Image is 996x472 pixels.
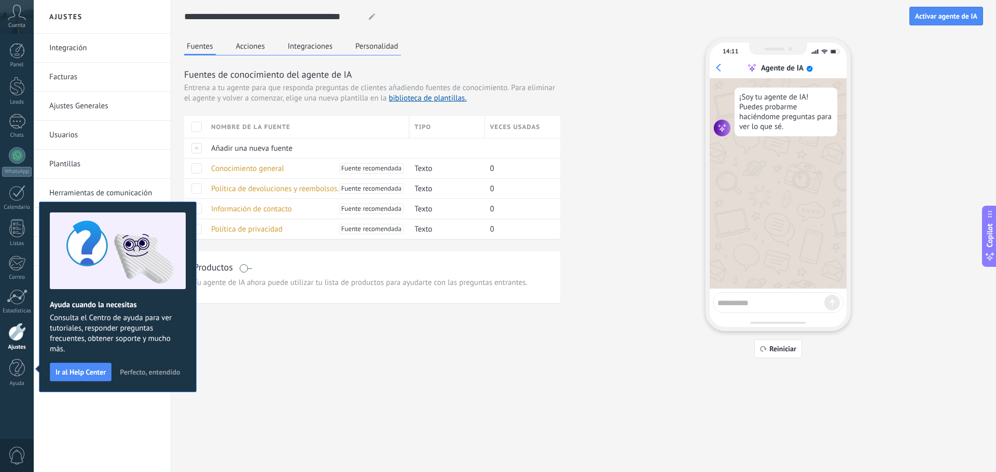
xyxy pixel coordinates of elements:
span: Información de contacto [211,204,292,214]
span: Política de devoluciones y reembolsos. [211,184,339,194]
a: Facturas [49,63,160,92]
div: Política de devoluciones y reembolsos. [206,179,404,198]
span: Perfecto, entendido [120,368,180,376]
button: Personalidad [353,38,401,54]
span: Fuente recomendada [341,183,402,194]
div: Conocimiento general [206,159,404,178]
span: Copilot [985,223,995,247]
div: Agente de IA [761,63,804,73]
span: Texto [414,204,432,214]
a: Ajustes Generales [49,92,160,121]
div: Texto [409,159,480,178]
span: Texto [414,184,432,194]
span: Texto [414,224,432,234]
a: Herramientas de comunicación [49,179,160,208]
div: ¡Soy tu agente de IA! Puedes probarme haciéndome preguntas para ver lo que sé. [735,88,837,136]
button: Perfecto, entendido [115,364,185,380]
a: biblioteca de plantillas. [389,93,466,103]
span: 0 [490,184,494,194]
div: WhatsApp [2,167,32,177]
div: Correo [2,274,32,281]
div: Política de privacidad [206,219,404,239]
span: 0 [490,224,494,234]
span: Reiniciar [769,345,796,352]
a: Plantillas [49,150,160,179]
button: Activar agente de IA [909,7,983,25]
li: Herramientas de comunicación [34,179,171,208]
div: Texto [409,199,480,219]
div: Estadísticas [2,308,32,314]
button: Ir al Help Center [50,363,112,381]
li: Usuarios [34,121,171,150]
span: Cuenta [8,22,25,29]
div: Leads [2,99,32,106]
span: Fuente recomendada [341,204,402,214]
img: agent icon [714,120,730,136]
span: Política de privacidad [211,224,283,234]
button: Acciones [233,38,268,54]
span: Para eliminar el agente y volver a comenzar, elige una nueva plantilla en la [184,83,555,103]
span: 0 [490,164,494,174]
div: 0 [485,199,553,219]
h2: Ayuda cuando la necesitas [50,300,186,310]
div: 0 [485,179,553,198]
span: 0 [490,204,494,214]
span: Añadir una nueva fuente [211,144,293,153]
div: Listas [2,240,32,247]
span: Texto [414,164,432,174]
h3: Productos [193,261,233,274]
h3: Fuentes de conocimiento del agente de IA [184,68,560,81]
a: Usuarios [49,121,160,150]
div: 0 [485,159,553,178]
span: Tu agente de IA ahora puede utilizar tu lista de productos para ayudarte con las preguntas entran... [193,278,551,288]
button: Fuentes [184,38,216,55]
span: Fuente recomendada [341,224,402,234]
div: Texto [409,219,480,239]
span: Consulta el Centro de ayuda para ver tutoriales, responder preguntas frecuentes, obtener soporte ... [50,313,186,354]
div: Veces usadas [485,116,561,138]
div: Nombre de la fuente [206,116,409,138]
div: 0 [485,219,553,239]
li: Facturas [34,63,171,92]
div: Calendario [2,204,32,211]
div: Chats [2,132,32,139]
span: Fuente recomendada [341,163,402,174]
div: Ajustes [2,344,32,351]
button: Integraciones [285,38,336,54]
div: Panel [2,62,32,68]
li: Plantillas [34,150,171,179]
li: Integración [34,34,171,63]
span: Conocimiento general [211,164,284,174]
button: Reiniciar [754,339,802,358]
span: Entrena a tu agente para que responda preguntas de clientes añadiendo fuentes de conocimiento. [184,83,509,93]
div: Información de contacto [206,199,404,219]
div: Tipo [409,116,485,138]
span: Activar agente de IA [915,12,977,20]
div: Ayuda [2,380,32,387]
div: Texto [409,179,480,198]
li: Ajustes Generales [34,92,171,121]
div: 14:11 [723,48,738,55]
span: Ir al Help Center [56,368,106,376]
a: Integración [49,34,160,63]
